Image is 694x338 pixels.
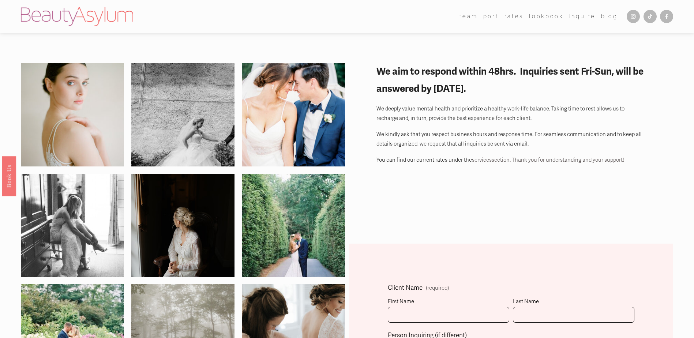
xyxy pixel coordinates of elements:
[660,10,673,23] a: Facebook
[376,129,646,149] p: We kindly ask that you respect business hours and response time. For seamless communication and t...
[105,174,260,277] img: a&b-122.jpg
[2,156,16,196] a: Book Us
[492,157,624,163] span: section. Thank you for understanding and your support!
[105,63,260,166] img: 543JohnSaraWedding4.16.16.jpg
[644,10,657,23] a: TikTok
[504,11,524,22] a: Rates
[529,11,563,22] a: Lookbook
[513,297,634,307] div: Last Name
[459,11,478,22] a: folder dropdown
[569,11,596,22] a: Inquire
[21,7,133,26] img: Beauty Asylum | Bridal Hair &amp; Makeup Charlotte &amp; Atlanta
[242,46,345,183] img: 559c330b111a1$!x900.jpg
[601,11,618,22] a: Blog
[388,282,423,294] span: Client Name
[459,12,478,22] span: team
[21,157,124,294] img: 14231398_1259601320717584_5710543027062833933_o.jpg
[388,297,509,307] div: First Name
[627,10,640,23] a: Instagram
[21,44,124,185] img: 000019690009-2.jpg
[426,285,449,291] span: (required)
[376,104,646,123] p: We deeply value mental health and prioritize a healthy work-life balance. Taking time to rest all...
[376,155,646,165] p: You can find our current rates under the
[242,157,345,294] img: 14241554_1259623257382057_8150699157505122959_o.jpg
[483,11,499,22] a: port
[472,157,492,163] a: services
[376,65,645,95] strong: We aim to respond within 48hrs. Inquiries sent Fri-Sun, will be answered by [DATE].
